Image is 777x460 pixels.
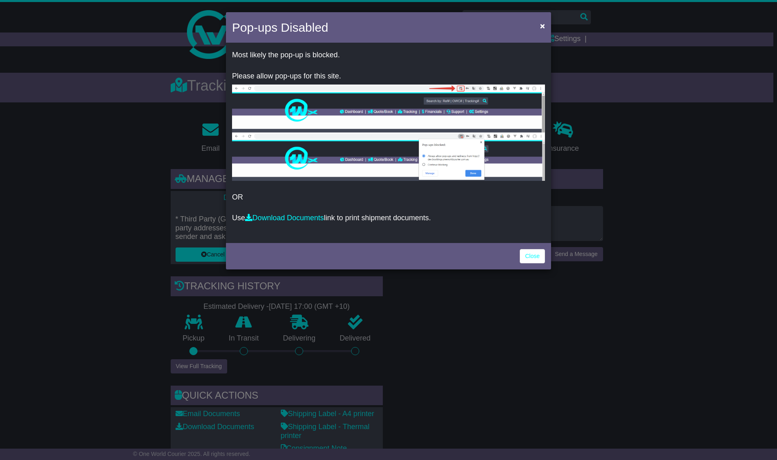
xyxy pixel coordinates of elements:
[520,249,545,263] a: Close
[232,18,328,37] h4: Pop-ups Disabled
[536,17,549,34] button: Close
[245,214,324,222] a: Download Documents
[232,214,545,223] p: Use link to print shipment documents.
[232,72,545,81] p: Please allow pop-ups for this site.
[232,51,545,60] p: Most likely the pop-up is blocked.
[232,85,545,132] img: allow-popup-1.png
[540,21,545,30] span: ×
[226,45,551,241] div: OR
[232,132,545,181] img: allow-popup-2.png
